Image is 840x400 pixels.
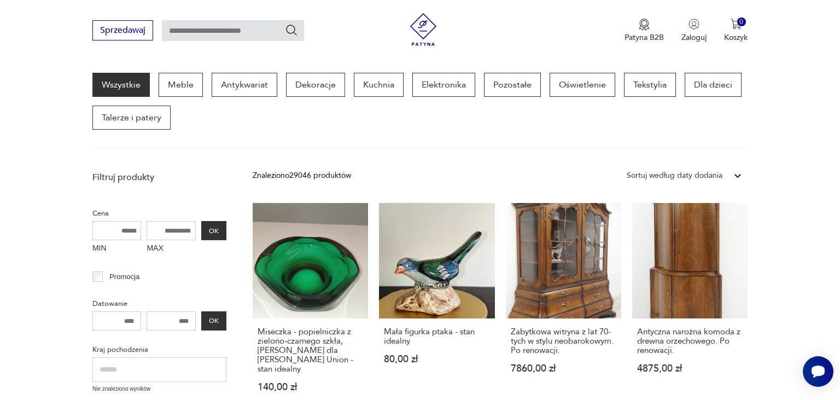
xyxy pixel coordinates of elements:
[92,20,153,40] button: Sprzedawaj
[201,221,226,240] button: OK
[689,19,699,30] img: Ikonka użytkownika
[625,19,664,43] a: Ikona medaluPatyna B2B
[92,27,153,35] a: Sprzedawaj
[285,24,298,37] button: Szukaj
[384,355,489,364] p: 80,00 zł
[737,18,746,27] div: 0
[484,73,541,97] a: Pozostałe
[627,170,722,182] div: Sortuj według daty dodania
[92,207,226,219] p: Cena
[511,364,616,373] p: 7860,00 zł
[286,73,345,97] a: Dekoracje
[637,364,743,373] p: 4875,00 zł
[724,19,748,43] button: 0Koszyk
[681,19,707,43] button: Zaloguj
[731,19,742,30] img: Ikona koszyka
[681,32,707,43] p: Zaloguj
[407,13,440,46] img: Patyna - sklep z meblami i dekoracjami vintage
[92,106,171,130] a: Talerze i patery
[724,32,748,43] p: Koszyk
[92,385,226,393] p: Nie znaleziono wyników
[258,382,363,392] p: 140,00 zł
[412,73,475,97] a: Elektronika
[637,327,743,355] h3: Antyczna narożna komoda z drewna orzechowego. Po renowacji.
[625,19,664,43] button: Patyna B2B
[147,240,196,258] label: MAX
[201,311,226,331] button: OK
[212,73,277,97] a: Antykwariat
[550,73,615,97] a: Oświetlenie
[109,271,139,283] p: Promocja
[803,356,833,387] iframe: Smartsupp widget button
[253,170,351,182] div: Znaleziono 29046 produktów
[511,327,616,355] h3: Zabytkowa witryna z lat 70-tych w stylu neobarokowym. Po renowacji.
[685,73,742,97] a: Dla dzieci
[354,73,404,97] a: Kuchnia
[92,73,150,97] a: Wszystkie
[159,73,203,97] a: Meble
[92,344,226,356] p: Kraj pochodzenia
[639,19,650,31] img: Ikona medalu
[625,32,664,43] p: Patyna B2B
[92,171,226,183] p: Filtruj produkty
[624,73,676,97] a: Tekstylia
[258,327,363,374] h3: Miseczka - popielniczka z zielono-czarnego szkła, [PERSON_NAME] dla [PERSON_NAME] Union - stan id...
[384,327,489,346] h3: Mała figurka ptaka - stan idealny
[92,240,142,258] label: MIN
[92,298,226,310] p: Datowanie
